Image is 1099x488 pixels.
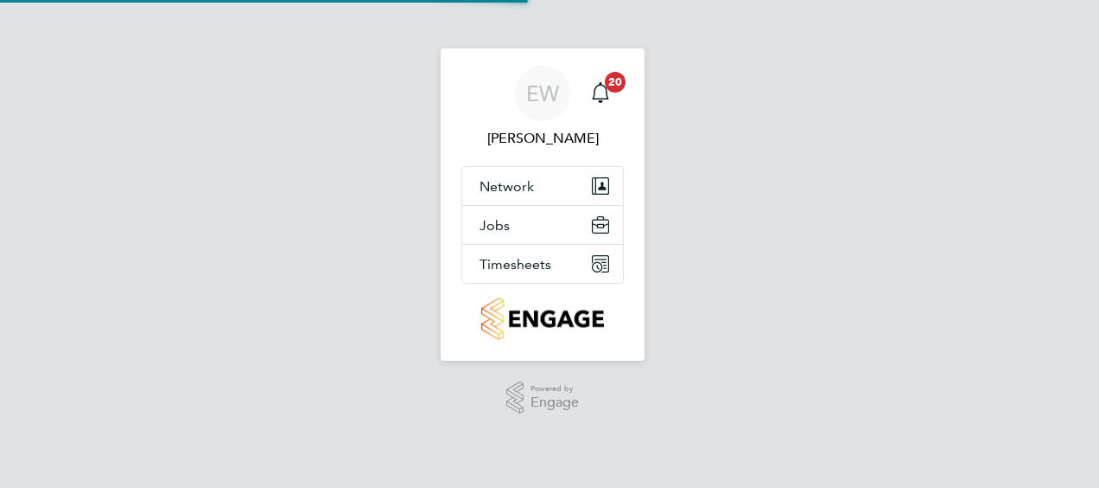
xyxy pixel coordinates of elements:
button: Jobs [462,206,623,244]
span: Engage [530,395,579,410]
span: Powered by [530,382,579,396]
nav: Main navigation [441,48,645,361]
span: Jobs [480,217,510,234]
img: countryside-properties-logo-retina.png [481,298,603,340]
span: EW [526,82,559,105]
a: 20 [583,66,618,121]
span: 20 [605,72,626,93]
span: Eamon Woods [461,128,624,149]
button: Timesheets [462,245,623,283]
span: Network [480,178,534,195]
a: Go to home page [461,298,624,340]
a: EW[PERSON_NAME] [461,66,624,149]
span: Timesheets [480,256,551,273]
a: Powered byEngage [506,382,580,414]
button: Network [462,167,623,205]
